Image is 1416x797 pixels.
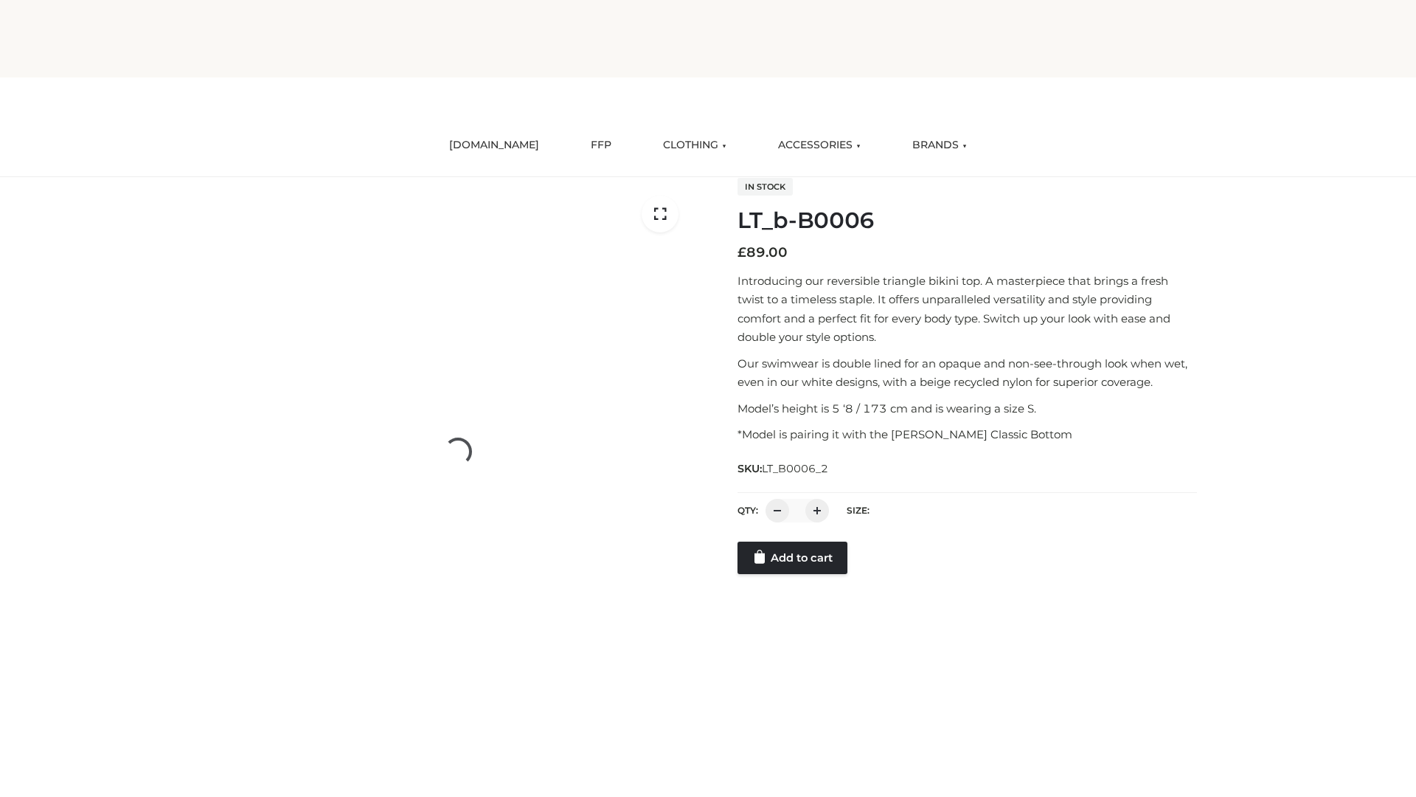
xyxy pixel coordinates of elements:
bdi: 89.00 [737,244,788,261]
a: BRANDS [901,129,978,162]
a: Add to cart [737,542,847,574]
a: CLOTHING [652,129,737,162]
label: QTY: [737,505,758,516]
span: £ [737,244,746,261]
h1: LT_b-B0006 [737,207,1197,234]
p: Our swimwear is double lined for an opaque and non-see-through look when wet, even in our white d... [737,354,1197,392]
p: Introducing our reversible triangle bikini top. A masterpiece that brings a fresh twist to a time... [737,272,1197,347]
label: Size: [847,505,870,516]
span: SKU: [737,460,830,477]
a: FFP [580,129,622,162]
span: LT_B0006_2 [762,462,828,475]
a: ACCESSORIES [767,129,872,162]
p: Model’s height is 5 ‘8 / 173 cm and is wearing a size S. [737,399,1197,418]
a: [DOMAIN_NAME] [438,129,550,162]
p: *Model is pairing it with the [PERSON_NAME] Classic Bottom [737,425,1197,444]
span: In stock [737,178,793,196]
